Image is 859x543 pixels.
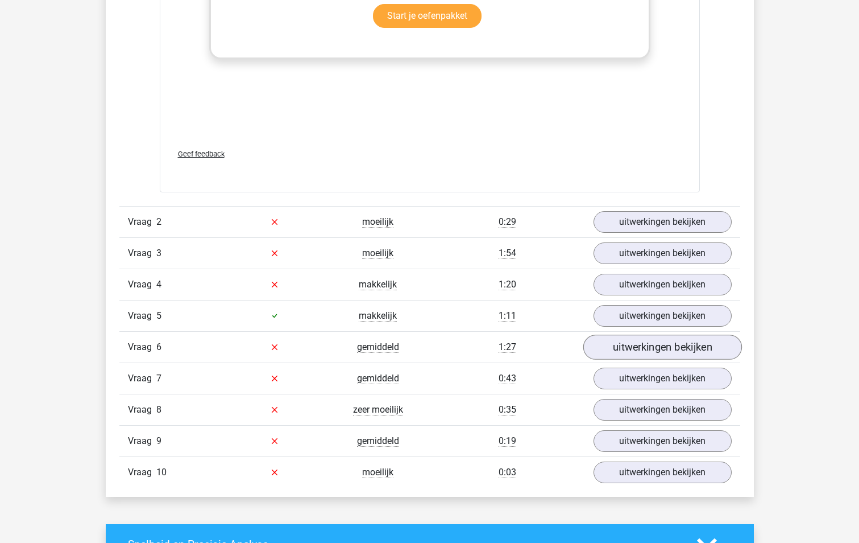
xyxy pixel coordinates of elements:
[583,335,741,360] a: uitwerkingen bekijken
[128,340,156,354] span: Vraag
[373,4,482,28] a: Start je oefenpakket
[594,368,732,389] a: uitwerkingen bekijken
[128,215,156,229] span: Vraag
[594,462,732,483] a: uitwerkingen bekijken
[499,404,516,416] span: 0:35
[156,373,161,384] span: 7
[156,435,161,446] span: 9
[357,373,399,384] span: gemiddeld
[499,216,516,228] span: 0:29
[499,342,516,353] span: 1:27
[362,467,393,478] span: moeilijk
[156,342,161,352] span: 6
[156,279,161,290] span: 4
[156,216,161,227] span: 2
[499,279,516,290] span: 1:20
[362,216,393,228] span: moeilijk
[128,309,156,323] span: Vraag
[499,310,516,322] span: 1:11
[128,466,156,479] span: Vraag
[594,242,732,264] a: uitwerkingen bekijken
[499,373,516,384] span: 0:43
[128,434,156,448] span: Vraag
[594,399,732,421] a: uitwerkingen bekijken
[156,248,161,258] span: 3
[594,430,732,452] a: uitwerkingen bekijken
[128,246,156,260] span: Vraag
[178,150,225,158] span: Geef feedback
[594,305,732,327] a: uitwerkingen bekijken
[357,435,399,447] span: gemiddeld
[128,372,156,385] span: Vraag
[499,435,516,447] span: 0:19
[156,467,167,478] span: 10
[128,278,156,291] span: Vraag
[128,403,156,417] span: Vraag
[156,404,161,415] span: 8
[359,310,397,322] span: makkelijk
[357,342,399,353] span: gemiddeld
[353,404,403,416] span: zeer moeilijk
[362,248,393,259] span: moeilijk
[594,211,732,233] a: uitwerkingen bekijken
[156,310,161,321] span: 5
[499,467,516,478] span: 0:03
[499,248,516,259] span: 1:54
[359,279,397,290] span: makkelijk
[594,274,732,295] a: uitwerkingen bekijken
